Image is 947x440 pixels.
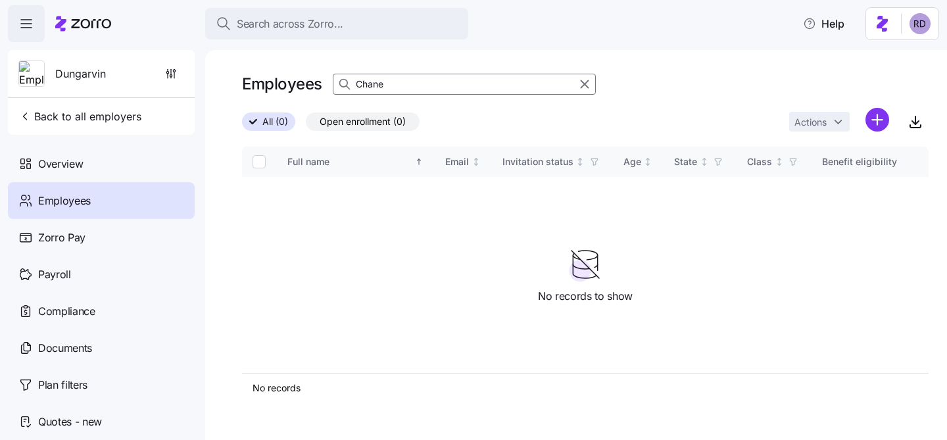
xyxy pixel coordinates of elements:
th: Invitation statusNot sorted [492,147,613,177]
div: Class [747,155,772,169]
th: EmailNot sorted [435,147,492,177]
button: Help [792,11,855,37]
a: Employees [8,182,195,219]
a: Payroll [8,256,195,293]
span: Actions [794,118,827,127]
div: Invitation status [502,155,573,169]
div: Not sorted [575,157,585,166]
span: Employees [38,193,91,209]
div: State [674,155,697,169]
span: Overview [38,156,83,172]
h1: Employees [242,74,322,94]
span: Search across Zorro... [237,16,343,32]
img: 6d862e07fa9c5eedf81a4422c42283ac [910,13,931,34]
a: Compliance [8,293,195,330]
span: Back to all employers [18,109,141,124]
div: Age [623,155,641,169]
div: Not sorted [643,157,652,166]
button: Back to all employers [13,103,147,130]
a: Plan filters [8,366,195,403]
th: ClassNot sorted [737,147,812,177]
svg: add icon [865,108,889,132]
a: Overview [8,145,195,182]
a: Documents [8,330,195,366]
div: Sorted ascending [414,157,424,166]
a: Quotes - new [8,403,195,440]
th: StateNot sorted [664,147,737,177]
span: Plan filters [38,377,87,393]
input: Search Employees [333,74,596,95]
span: No records to show [538,288,633,305]
input: Select all records [253,155,266,168]
th: AgeNot sorted [613,147,664,177]
span: Dungarvin [55,66,106,82]
span: Quotes - new [38,414,102,430]
button: Actions [789,112,850,132]
button: Search across Zorro... [205,8,468,39]
img: Employer logo [19,61,44,87]
div: Not sorted [700,157,709,166]
div: No records [253,381,918,395]
div: Not sorted [775,157,784,166]
th: Full nameSorted ascending [277,147,435,177]
span: Help [803,16,844,32]
span: Documents [38,340,92,356]
a: Zorro Pay [8,219,195,256]
span: Compliance [38,303,95,320]
div: Not sorted [472,157,481,166]
div: Full name [287,155,412,169]
span: Payroll [38,266,71,283]
span: Open enrollment (0) [320,113,406,130]
div: Email [445,155,469,169]
span: All (0) [262,113,288,130]
span: Zorro Pay [38,230,85,246]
